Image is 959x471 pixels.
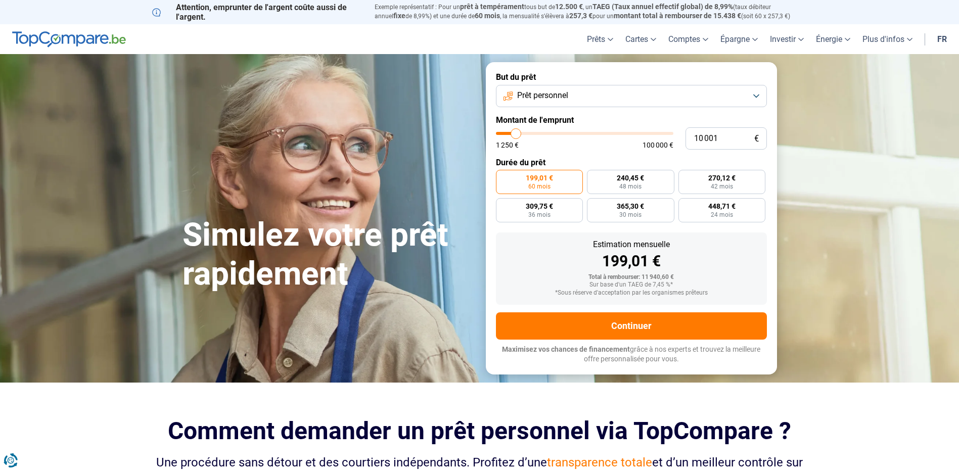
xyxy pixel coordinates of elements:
[496,312,767,340] button: Continuer
[711,183,733,190] span: 42 mois
[496,72,767,82] label: But du prêt
[496,345,767,364] p: grâce à nos experts et trouvez la meilleure offre personnalisée pour vous.
[708,174,736,181] span: 270,12 €
[617,203,644,210] span: 365,30 €
[528,212,551,218] span: 36 mois
[526,174,553,181] span: 199,01 €
[393,12,405,20] span: fixe
[496,85,767,107] button: Prêt personnel
[504,241,759,249] div: Estimation mensuelle
[711,212,733,218] span: 24 mois
[714,24,764,54] a: Épargne
[517,90,568,101] span: Prêt personnel
[460,3,524,11] span: prêt à tempérament
[754,134,759,143] span: €
[496,158,767,167] label: Durée du prêt
[619,183,642,190] span: 48 mois
[504,290,759,297] div: *Sous réserve d'acceptation par les organismes prêteurs
[152,3,362,22] p: Attention, emprunter de l'argent coûte aussi de l'argent.
[617,174,644,181] span: 240,45 €
[547,455,652,469] span: transparence totale
[496,142,519,149] span: 1 250 €
[662,24,714,54] a: Comptes
[764,24,810,54] a: Investir
[619,212,642,218] span: 30 mois
[12,31,126,48] img: TopCompare
[856,24,919,54] a: Plus d'infos
[643,142,673,149] span: 100 000 €
[152,417,807,445] h2: Comment demander un prêt personnel via TopCompare ?
[619,24,662,54] a: Cartes
[496,115,767,125] label: Montant de l'emprunt
[555,3,583,11] span: 12.500 €
[504,254,759,269] div: 199,01 €
[931,24,953,54] a: fr
[581,24,619,54] a: Prêts
[502,345,630,353] span: Maximisez vos chances de financement
[375,3,807,21] p: Exemple représentatif : Pour un tous but de , un (taux débiteur annuel de 8,99%) et une durée de ...
[569,12,592,20] span: 257,3 €
[708,203,736,210] span: 448,71 €
[528,183,551,190] span: 60 mois
[614,12,741,20] span: montant total à rembourser de 15.438 €
[475,12,500,20] span: 60 mois
[810,24,856,54] a: Énergie
[504,274,759,281] div: Total à rembourser: 11 940,60 €
[526,203,553,210] span: 309,75 €
[504,281,759,289] div: Sur base d'un TAEG de 7,45 %*
[182,216,474,294] h1: Simulez votre prêt rapidement
[592,3,733,11] span: TAEG (Taux annuel effectif global) de 8,99%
